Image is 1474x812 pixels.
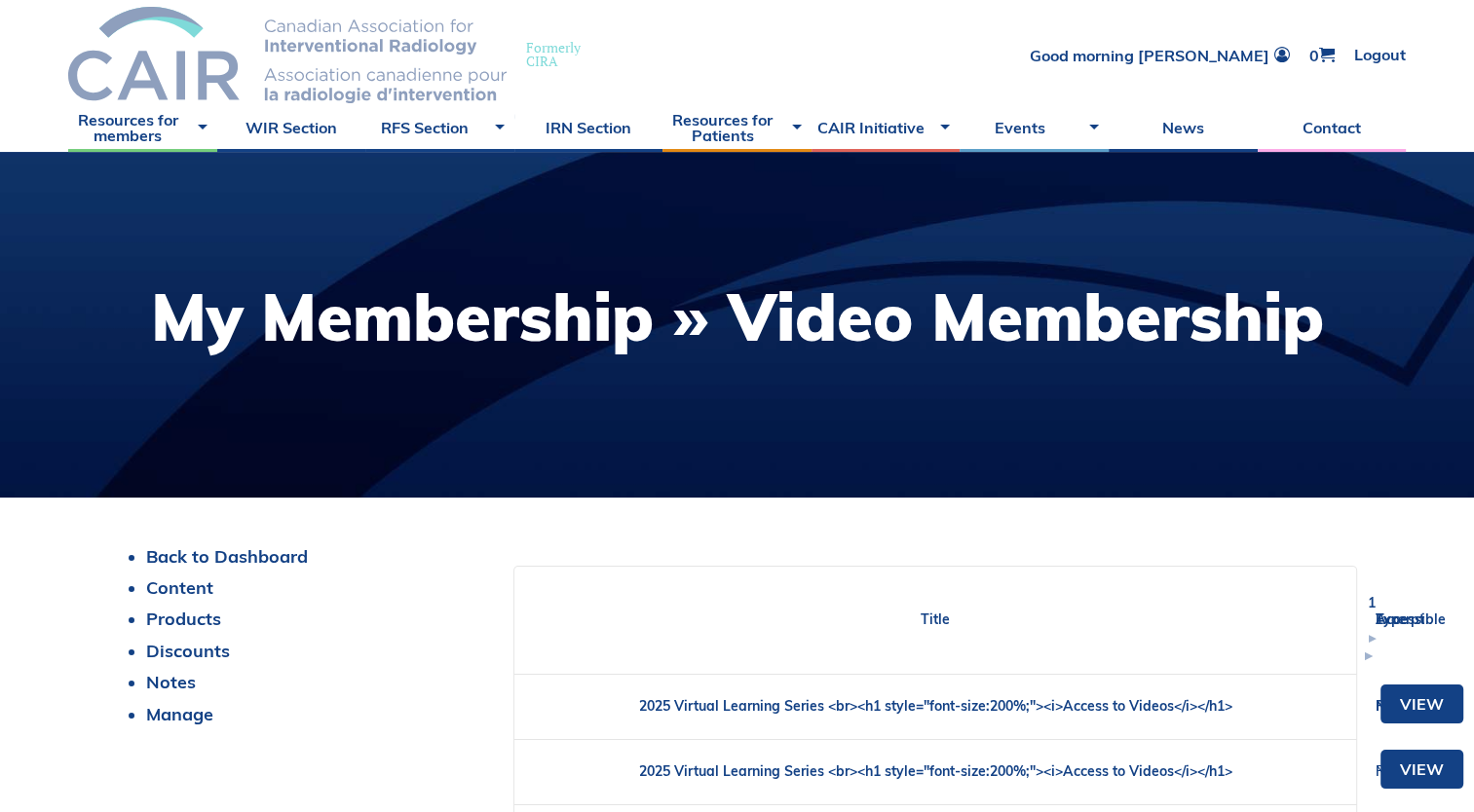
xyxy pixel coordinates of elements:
[639,762,1232,780] a: 2025 Virtual Learning Series <br><h1 style="font-size:200%;"><i>Access to Videos</i></h1>
[146,640,230,662] a: Discounts
[960,103,1109,152] a: Events
[514,103,663,152] a: IRN Section
[1380,750,1463,789] a: View
[921,610,950,628] a: Title
[146,545,308,568] a: Back to Dashboard
[146,671,196,693] a: Notes
[1368,594,1376,611] span: 1
[526,41,581,68] span: Formerly CIRA
[1309,47,1335,63] a: 0
[1030,47,1290,63] a: Good morning [PERSON_NAME]
[1258,103,1407,152] a: Contact
[1109,103,1258,152] a: News
[639,697,1232,715] a: 2025 Virtual Learning Series <br><h1 style="font-size:200%;"><i>Access to Videos</i></h1>
[151,284,1324,350] h1: My Membership » Video Membership
[217,103,366,152] a: WIR Section
[1376,610,1424,628] span: Excerpt
[812,103,961,152] a: CAIR Initiative
[1380,684,1463,723] a: View
[365,103,514,152] a: RFS Section
[146,608,221,630] a: Products
[146,703,213,725] a: Manage
[1354,47,1406,63] a: Logout
[68,7,600,103] a: FormerlyCIRA
[662,103,812,152] a: Resources for Patients
[1362,646,1376,664] a: ►
[1369,629,1376,646] a: ▸
[146,576,213,599] a: Content
[68,103,217,152] a: Resources for members
[68,7,507,103] img: CIRA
